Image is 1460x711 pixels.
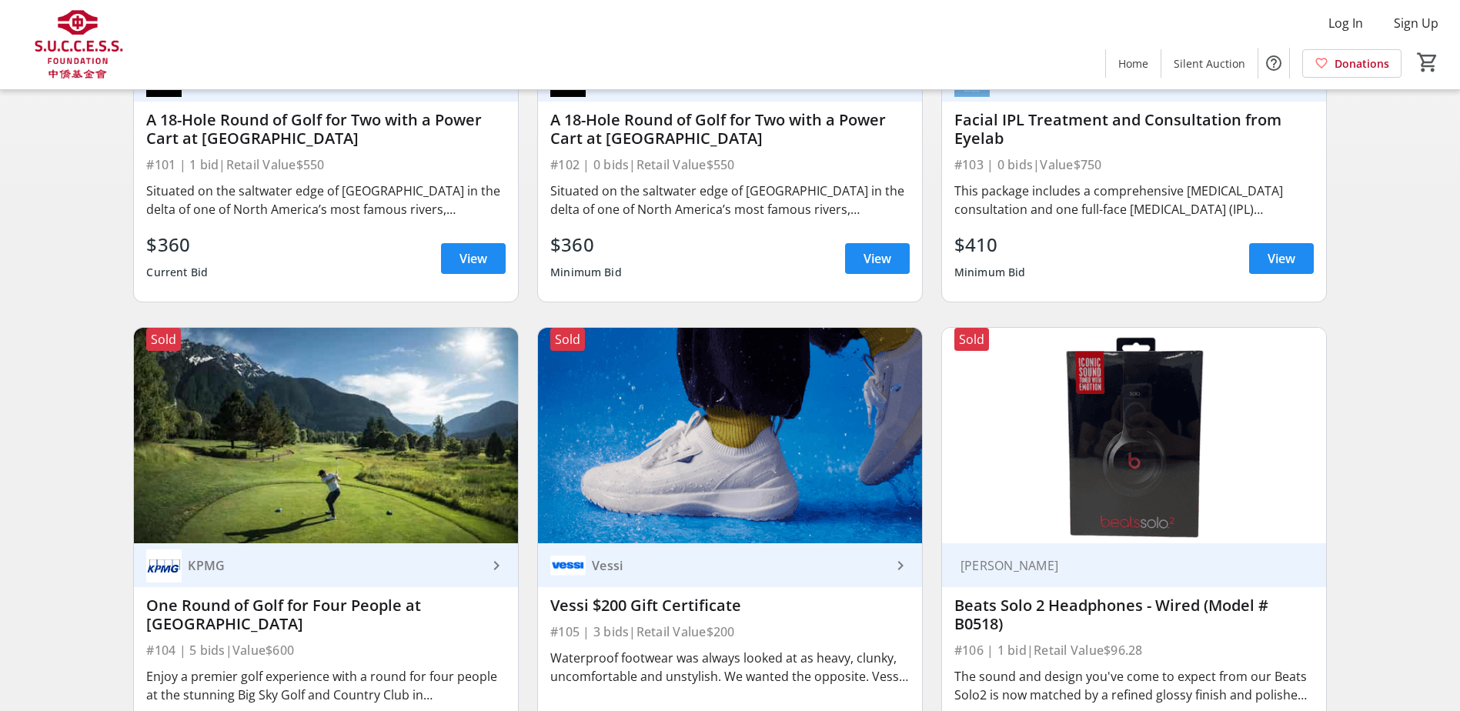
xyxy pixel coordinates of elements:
[954,328,989,351] div: Sold
[954,111,1314,148] div: Facial IPL Treatment and Consultation from Eyelab
[954,596,1314,633] div: Beats Solo 2 Headphones - Wired (Model # B0518)
[182,558,487,573] div: KPMG
[1258,48,1289,78] button: Help
[550,328,585,351] div: Sold
[146,182,506,219] div: Situated on the saltwater edge of [GEOGRAPHIC_DATA] in the delta of one of North America’s most f...
[146,259,208,286] div: Current Bid
[487,556,506,575] mat-icon: keyboard_arrow_right
[1381,11,1451,35] button: Sign Up
[538,328,922,544] img: Vessi $200 Gift Certificate
[550,154,910,175] div: #102 | 0 bids | Retail Value $550
[1106,49,1161,78] a: Home
[954,154,1314,175] div: #103 | 0 bids | Value $750
[538,543,922,587] a: VessiVessi
[550,259,622,286] div: Minimum Bid
[550,111,910,148] div: A 18-Hole Round of Golf for Two with a Power Cart at [GEOGRAPHIC_DATA]
[954,259,1026,286] div: Minimum Bid
[1268,249,1295,268] span: View
[586,558,891,573] div: Vessi
[459,249,487,268] span: View
[864,249,891,268] span: View
[146,328,181,351] div: Sold
[1249,243,1314,274] a: View
[942,328,1326,544] img: Beats Solo 2 Headphones - Wired (Model # B0518)
[954,639,1314,661] div: #106 | 1 bid | Retail Value $96.28
[1174,55,1245,72] span: Silent Auction
[1414,48,1442,76] button: Cart
[845,243,910,274] a: View
[550,548,586,583] img: Vessi
[1302,49,1402,78] a: Donations
[146,548,182,583] img: KPMG
[1328,14,1363,32] span: Log In
[146,231,208,259] div: $360
[550,621,910,643] div: #105 | 3 bids | Retail Value $200
[9,6,146,83] img: S.U.C.C.E.S.S. Foundation's Logo
[134,328,518,544] img: One Round of Golf for Four People at Big Sky Golf and Country Club
[1316,11,1375,35] button: Log In
[550,231,622,259] div: $360
[441,243,506,274] a: View
[550,182,910,219] div: Situated on the saltwater edge of [GEOGRAPHIC_DATA] in the delta of one of North America’s most f...
[146,596,506,633] div: One Round of Golf for Four People at [GEOGRAPHIC_DATA]
[954,667,1314,704] div: The sound and design you've come to expect from our Beats Solo2 is now matched by a refined gloss...
[550,649,910,686] div: Waterproof footwear was always looked at as heavy, clunky, uncomfortable and unstylish. We wanted...
[1394,14,1438,32] span: Sign Up
[954,231,1026,259] div: $410
[1161,49,1258,78] a: Silent Auction
[146,111,506,148] div: A 18-Hole Round of Golf for Two with a Power Cart at [GEOGRAPHIC_DATA]
[1335,55,1389,72] span: Donations
[954,182,1314,219] div: This package includes a comprehensive [MEDICAL_DATA] consultation and one full-face [MEDICAL_DATA...
[1118,55,1148,72] span: Home
[146,667,506,704] div: Enjoy a premier golf experience with a round for four people at the stunning Big Sky Golf and Cou...
[954,558,1295,573] div: [PERSON_NAME]
[134,543,518,587] a: KPMGKPMG
[550,596,910,615] div: Vessi $200 Gift Certificate
[891,556,910,575] mat-icon: keyboard_arrow_right
[146,639,506,661] div: #104 | 5 bids | Value $600
[146,154,506,175] div: #101 | 1 bid | Retail Value $550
